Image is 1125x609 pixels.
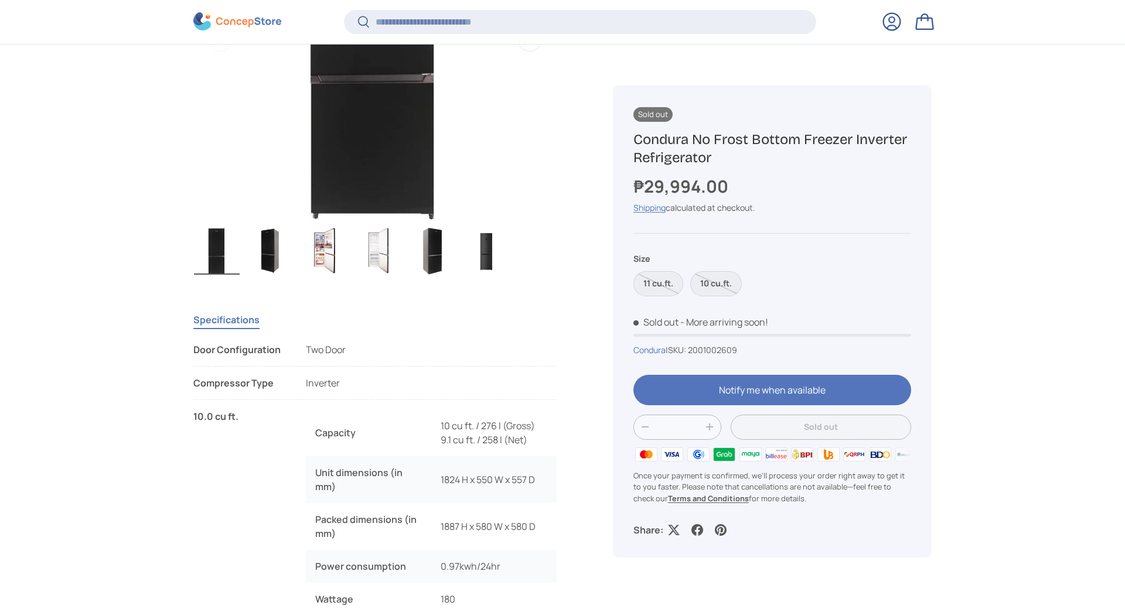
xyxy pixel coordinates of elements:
strong: ₱29,994.00 [633,175,731,198]
img: ubp [815,446,841,463]
div: calculated at checkout. [633,202,911,214]
img: visa [659,446,685,463]
span: SKU: [668,344,686,355]
img: qrph [841,446,867,463]
a: Terms and Conditions [668,493,749,504]
img: grabpay [711,446,737,463]
img: master [633,446,659,463]
legend: Size [633,252,650,265]
button: Specifications [193,306,260,333]
img: condura-no-frost-bottom-freezer-inverter-refrigerator-matte-black-closed-door-full-view-concepstore [463,228,509,275]
td: 10 cu ft. / 276 l (Gross) 9.1 cu ft. / 258 l (Net) [431,409,557,456]
div: Door Configuration [193,343,287,357]
td: 1887 H x 580 W x 580 D [431,503,557,550]
img: billease [763,446,789,463]
label: Sold out [690,271,742,296]
p: Share: [633,523,663,537]
td: Capacity [306,409,431,456]
td: 1824 H x 550 W x 557 D [431,456,557,503]
span: Inverter [306,377,340,389]
img: condura-no-frost-bottom-freezer-inverter-refrigerator-matte-black-full-open-door-without-sample-c... [356,228,401,275]
img: metrobank [894,446,919,463]
td: 0.97kwh/24hr [431,550,557,583]
span: | [666,344,737,355]
img: condura-no-frost-bottom-freezer-inverter-refrigerator-matte-black-closed-door-full-view-concepstore [194,228,240,275]
td: Unit dimensions (in mm) [306,456,431,503]
button: Sold out [731,415,911,440]
img: condura-no-frost-bottom-freezer-inverter-refrigerator-matte-black-full-open-door-with-sample-cont... [302,228,347,275]
span: Two Door [306,343,346,356]
img: bpi [789,446,815,463]
img: ConcepStore [193,13,281,31]
div: Compressor Type [193,376,287,390]
p: Once your payment is confirmed, we'll process your order right away to get it to you faster. Plea... [633,470,911,504]
a: Condura [633,344,666,355]
h1: Condura No Frost Bottom Freezer Inverter Refrigerator [633,131,911,167]
span: Sold out [633,316,679,329]
img: bdo [867,446,893,463]
img: condura-no-frost-bottom-freezer-inverter-refrigerator-matte-black-closed-door-right-side-view-con... [410,228,455,275]
img: condura-no-frost-bottom-freezer-inverter-refrigerator-matte-black-closed-door-full-left-side-view... [248,228,294,275]
span: Sold out [633,107,673,122]
span: 2001002609 [688,344,737,355]
img: maya [737,446,763,463]
p: 180 [441,592,547,606]
td: Power consumption [306,550,431,583]
p: - More arriving soon! [680,316,768,329]
td: Packed dimensions (in mm) [306,503,431,550]
img: gcash [686,446,711,463]
label: Sold out [633,271,683,296]
a: Shipping [633,203,666,214]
